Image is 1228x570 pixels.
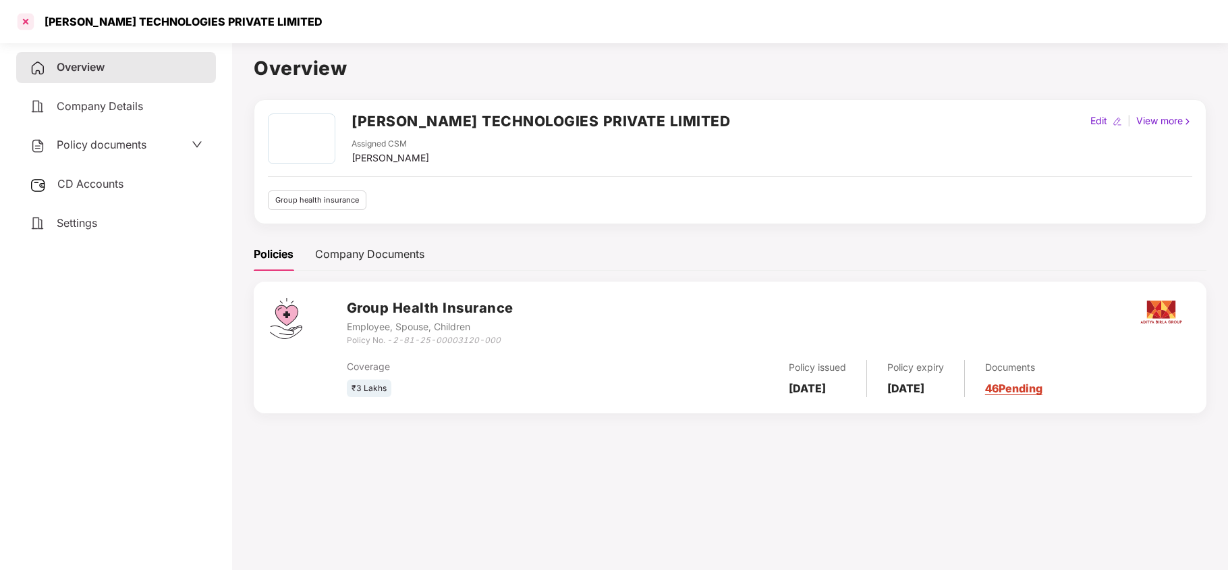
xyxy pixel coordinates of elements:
img: svg+xml;base64,PHN2ZyB4bWxucz0iaHR0cDovL3d3dy53My5vcmcvMjAwMC9zdmciIHdpZHRoPSIyNCIgaGVpZ2h0PSIyNC... [30,99,46,115]
div: Documents [985,360,1042,375]
div: View more [1134,113,1195,128]
div: Policy expiry [887,360,944,375]
div: Policy issued [789,360,846,375]
img: svg+xml;base64,PHN2ZyB4bWxucz0iaHR0cDovL3d3dy53My5vcmcvMjAwMC9zdmciIHdpZHRoPSIyNCIgaGVpZ2h0PSIyNC... [30,215,46,232]
span: Policy documents [57,138,146,151]
span: CD Accounts [57,177,123,190]
span: Settings [57,216,97,230]
span: down [192,139,202,150]
img: svg+xml;base64,PHN2ZyB3aWR0aD0iMjUiIGhlaWdodD0iMjQiIHZpZXdCb3g9IjAgMCAyNSAyNCIgZmlsbD0ibm9uZSIgeG... [30,177,47,193]
b: [DATE] [887,382,924,395]
b: [DATE] [789,382,826,395]
span: Overview [57,60,105,74]
a: 46 Pending [985,382,1042,395]
img: svg+xml;base64,PHN2ZyB4bWxucz0iaHR0cDovL3d3dy53My5vcmcvMjAwMC9zdmciIHdpZHRoPSIyNCIgaGVpZ2h0PSIyNC... [30,138,46,154]
h2: [PERSON_NAME] TECHNOLOGIES PRIVATE LIMITED [352,110,730,132]
div: Edit [1088,113,1110,128]
div: Employee, Spouse, Children [347,319,513,334]
img: svg+xml;base64,PHN2ZyB4bWxucz0iaHR0cDovL3d3dy53My5vcmcvMjAwMC9zdmciIHdpZHRoPSIyNCIgaGVpZ2h0PSIyNC... [30,60,46,76]
img: editIcon [1113,117,1122,126]
h3: Group Health Insurance [347,298,513,319]
img: svg+xml;base64,PHN2ZyB4bWxucz0iaHR0cDovL3d3dy53My5vcmcvMjAwMC9zdmciIHdpZHRoPSI0Ny43MTQiIGhlaWdodD... [270,298,302,339]
div: Policies [254,246,294,263]
i: 2-81-25-00003120-000 [393,335,501,345]
img: rightIcon [1183,117,1192,126]
h1: Overview [254,53,1206,83]
div: Coverage [347,359,628,374]
img: aditya.png [1138,288,1185,336]
div: Group health insurance [268,190,366,210]
div: | [1125,113,1134,128]
div: Company Documents [315,246,424,263]
div: [PERSON_NAME] [352,151,429,165]
div: Policy No. - [347,334,513,347]
div: ₹3 Lakhs [347,380,391,398]
span: Company Details [57,99,143,113]
div: [PERSON_NAME] TECHNOLOGIES PRIVATE LIMITED [36,15,323,28]
div: Assigned CSM [352,138,429,151]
